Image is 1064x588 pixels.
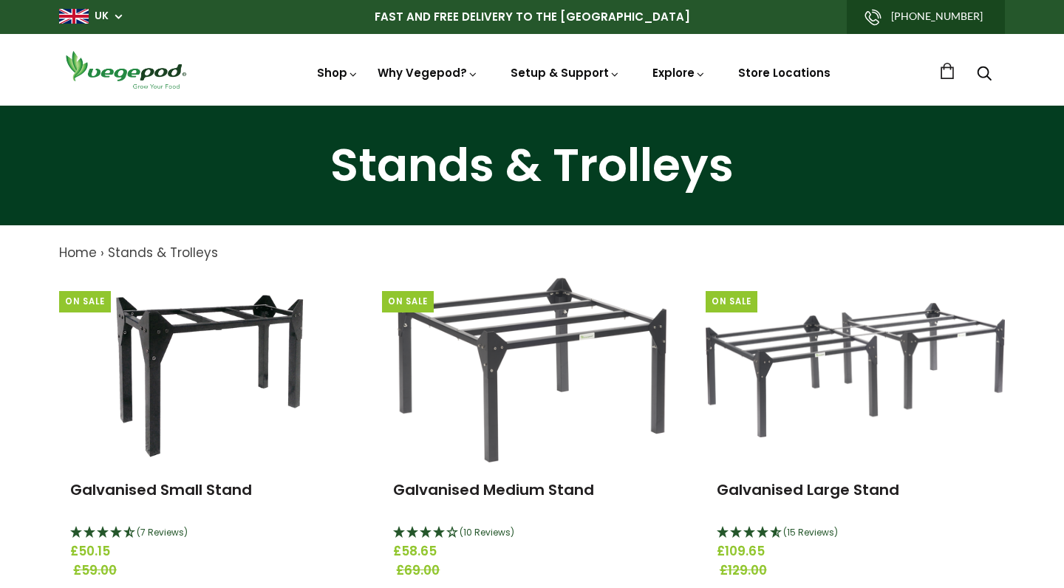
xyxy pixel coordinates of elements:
img: Galvanised Small Stand [100,278,318,462]
a: Galvanised Small Stand [70,479,252,500]
nav: breadcrumbs [59,244,1005,263]
a: UK [95,9,109,24]
span: 4.57 Stars - 7 Reviews [137,526,188,539]
a: Explore [652,65,706,81]
span: £129.00 [720,561,997,581]
a: Setup & Support [511,65,620,81]
img: Vegepod [59,49,192,91]
span: £109.65 [717,542,994,561]
img: gb_large.png [59,9,89,24]
a: Stands & Trolleys [108,244,218,261]
div: 4.57 Stars - 7 Reviews [70,524,347,543]
h1: Stands & Trolleys [18,143,1046,188]
a: Galvanised Large Stand [717,479,899,500]
a: Why Vegepod? [378,65,478,81]
a: Store Locations [738,65,831,81]
a: Home [59,244,97,261]
a: Shop [317,65,358,81]
div: 4.1 Stars - 10 Reviews [393,524,670,543]
span: £50.15 [70,542,347,561]
img: Galvanised Large Stand [706,303,1005,437]
span: › [100,244,104,261]
span: £69.00 [396,561,673,581]
span: 4.1 Stars - 10 Reviews [460,526,514,539]
div: 4.67 Stars - 15 Reviews [717,524,994,543]
span: £58.65 [393,542,670,561]
span: £59.00 [73,561,350,581]
span: 4.67 Stars - 15 Reviews [783,526,838,539]
a: Search [977,67,992,83]
a: Galvanised Medium Stand [393,479,594,500]
img: Galvanised Medium Stand [398,278,667,462]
